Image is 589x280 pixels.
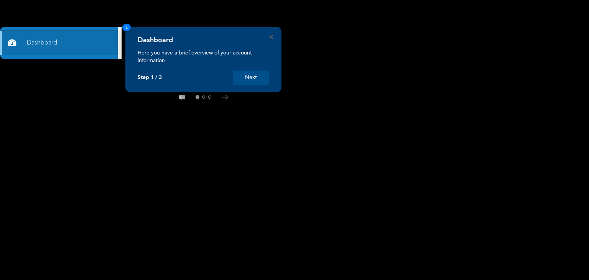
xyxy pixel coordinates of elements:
p: Here you have a brief overview of your account information [138,49,269,64]
button: Next [233,71,269,85]
h4: Dashboard [138,36,173,44]
p: Step 1 / 3 [138,74,162,81]
button: Close [270,35,273,39]
span: 1 [122,24,131,31]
